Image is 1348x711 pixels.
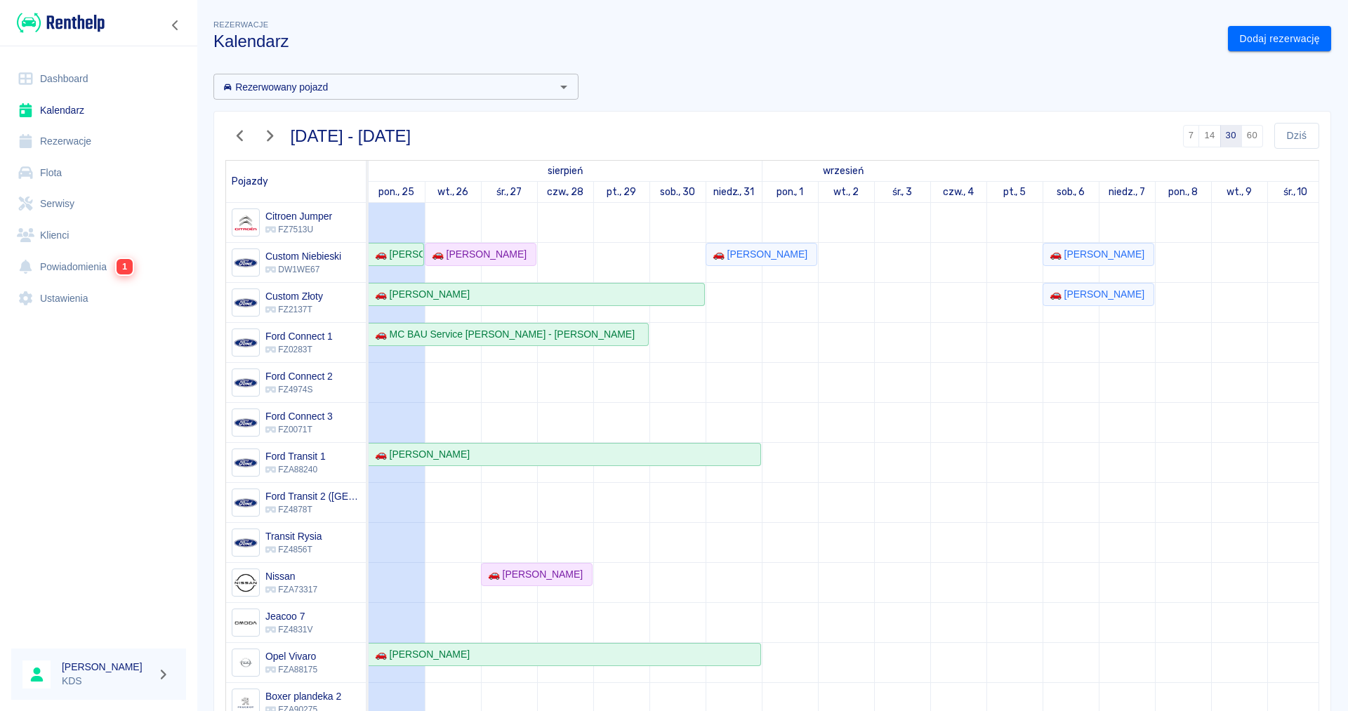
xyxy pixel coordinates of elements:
a: Renthelp logo [11,11,105,34]
div: 🚗 MC BAU Service [PERSON_NAME] - [PERSON_NAME] [369,327,635,342]
a: 31 sierpnia 2025 [710,182,758,202]
a: 29 sierpnia 2025 [603,182,640,202]
a: 2 września 2025 [830,182,862,202]
a: 26 sierpnia 2025 [434,182,473,202]
span: 1 [117,259,133,274]
div: 🚗 [PERSON_NAME] [1044,247,1144,262]
a: 25 sierpnia 2025 [375,182,418,202]
p: FZA88175 [265,663,317,676]
p: FZ0283T [265,343,333,356]
img: Renthelp logo [17,11,105,34]
img: Image [234,411,257,434]
div: 🚗 [PERSON_NAME] [369,447,470,462]
p: FZ4831V [265,623,312,636]
p: FZ2137T [265,303,323,316]
span: Pojazdy [232,175,268,187]
p: FZ4974S [265,383,333,396]
div: 🚗 [PERSON_NAME] [707,247,807,262]
a: 3 września 2025 [889,182,916,202]
a: Serwisy [11,188,186,220]
img: Image [234,451,257,474]
a: Rezerwacje [11,126,186,157]
a: 1 września 2025 [773,182,807,202]
h6: Nissan [265,569,317,583]
button: 30 dni [1220,125,1242,147]
a: Dodaj rezerwację [1228,26,1331,52]
div: 🚗 [PERSON_NAME] [482,567,583,582]
h6: Ford Transit 2 (Niemcy) [265,489,360,503]
img: Image [234,251,257,274]
h6: Ford Connect 2 [265,369,333,383]
img: Image [234,571,257,594]
h3: [DATE] - [DATE] [291,126,411,146]
h6: Jeacoo 7 [265,609,312,623]
a: 6 września 2025 [1053,182,1089,202]
button: Zwiń nawigację [165,16,186,34]
a: 5 września 2025 [1000,182,1030,202]
a: Ustawienia [11,283,186,314]
h6: Ford Transit 1 [265,449,326,463]
a: 10 września 2025 [1280,182,1311,202]
h6: Custom Złoty [265,289,323,303]
div: 🚗 [PERSON_NAME] [369,247,423,262]
p: FZ4856T [265,543,322,556]
h6: Boxer plandeka 2 [265,689,341,703]
h6: Ford Connect 3 [265,409,333,423]
img: Image [234,331,257,354]
img: Image [234,611,257,634]
a: 7 września 2025 [1105,182,1149,202]
p: DW1WE67 [265,263,341,276]
h6: Custom Niebieski [265,249,341,263]
a: 25 sierpnia 2025 [544,161,586,181]
img: Image [234,531,257,554]
img: Image [234,651,257,675]
h3: Kalendarz [213,32,1217,51]
div: 🚗 [PERSON_NAME] [1044,287,1144,302]
a: Flota [11,157,186,189]
span: Rezerwacje [213,20,268,29]
p: FZA73317 [265,583,317,596]
a: 27 sierpnia 2025 [493,182,526,202]
button: 60 dni [1241,125,1263,147]
a: Powiadomienia1 [11,251,186,283]
h6: Transit Rysia [265,529,322,543]
a: Kalendarz [11,95,186,126]
p: FZA88240 [265,463,326,476]
h6: Citroen Jumper [265,209,332,223]
a: 30 sierpnia 2025 [656,182,699,202]
div: 🚗 [PERSON_NAME] [426,247,527,262]
a: 28 sierpnia 2025 [543,182,588,202]
input: Wyszukaj i wybierz pojazdy... [218,78,551,95]
img: Image [234,371,257,394]
button: 14 dni [1198,125,1220,147]
h6: [PERSON_NAME] [62,660,152,674]
p: FZ7513U [265,223,332,236]
a: Klienci [11,220,186,251]
h6: Opel Vivaro [265,649,317,663]
a: 8 września 2025 [1165,182,1201,202]
p: FZ0071T [265,423,333,436]
div: 🚗 [PERSON_NAME] [369,287,470,302]
img: Image [234,291,257,314]
a: Dashboard [11,63,186,95]
p: FZ4878T [265,503,360,516]
h6: Ford Connect 1 [265,329,333,343]
img: Image [234,211,257,234]
a: 4 września 2025 [939,182,977,202]
div: 🚗 [PERSON_NAME] [369,647,470,662]
button: Dziś [1274,123,1319,149]
img: Image [234,491,257,514]
a: 1 września 2025 [820,161,868,181]
button: Otwórz [554,77,574,97]
a: 9 września 2025 [1223,182,1255,202]
button: 7 dni [1183,125,1200,147]
p: KDS [62,674,152,689]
